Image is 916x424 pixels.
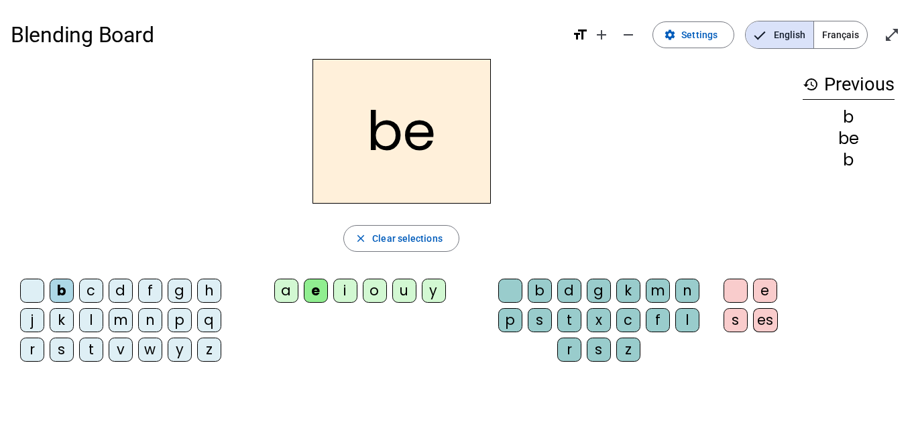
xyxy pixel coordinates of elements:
[79,279,103,303] div: c
[803,109,895,125] div: b
[50,279,74,303] div: b
[50,308,74,332] div: k
[652,21,734,48] button: Settings
[20,338,44,362] div: r
[620,27,636,43] mat-icon: remove
[616,338,640,362] div: z
[878,21,905,48] button: Enter full screen
[197,279,221,303] div: h
[355,232,367,244] mat-icon: close
[109,279,133,303] div: d
[528,308,552,332] div: s
[588,21,615,48] button: Increase font size
[168,279,192,303] div: g
[197,338,221,362] div: z
[528,279,552,303] div: b
[333,279,357,303] div: i
[646,279,670,303] div: m
[753,279,777,303] div: e
[312,59,491,204] h2: be
[587,279,611,303] div: g
[363,279,387,303] div: o
[343,225,459,252] button: Clear selections
[616,279,640,303] div: k
[168,308,192,332] div: p
[616,308,640,332] div: c
[11,13,561,56] h1: Blending Board
[109,338,133,362] div: v
[138,279,162,303] div: f
[138,308,162,332] div: n
[557,279,581,303] div: d
[79,338,103,362] div: t
[138,338,162,362] div: w
[572,27,588,43] mat-icon: format_size
[753,308,778,332] div: es
[372,230,443,246] span: Clear selections
[109,308,133,332] div: m
[724,308,748,332] div: s
[803,76,819,92] mat-icon: history
[593,27,610,43] mat-icon: add
[79,308,103,332] div: l
[50,338,74,362] div: s
[646,308,670,332] div: f
[557,308,581,332] div: t
[168,338,192,362] div: y
[498,308,522,332] div: p
[675,308,699,332] div: l
[197,308,221,332] div: q
[274,279,298,303] div: a
[557,338,581,362] div: r
[803,70,895,100] h3: Previous
[746,21,813,48] span: English
[745,21,868,49] mat-button-toggle-group: Language selection
[20,308,44,332] div: j
[392,279,416,303] div: u
[884,27,900,43] mat-icon: open_in_full
[803,131,895,147] div: be
[664,29,676,41] mat-icon: settings
[304,279,328,303] div: e
[814,21,867,48] span: Français
[681,27,718,43] span: Settings
[675,279,699,303] div: n
[587,308,611,332] div: x
[615,21,642,48] button: Decrease font size
[422,279,446,303] div: y
[803,152,895,168] div: b
[587,338,611,362] div: s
